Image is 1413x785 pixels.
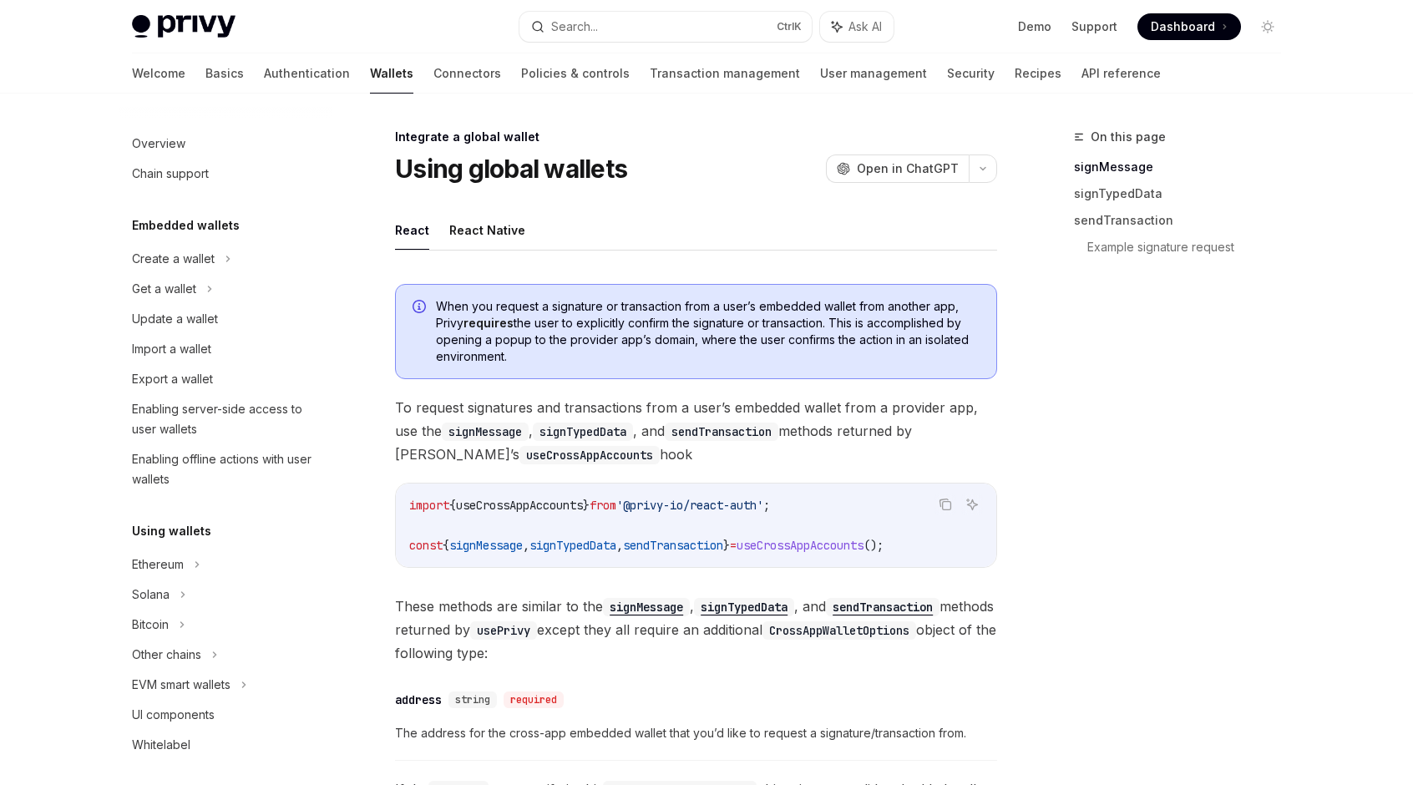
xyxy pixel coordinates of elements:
[1081,53,1161,94] a: API reference
[436,298,980,365] span: When you request a signature or transaction from a user’s embedded wallet from another app, Privy...
[456,498,583,513] span: useCrossAppAccounts
[519,446,660,464] code: useCrossAppAccounts
[463,316,514,330] strong: requires
[205,53,244,94] a: Basics
[119,444,332,494] a: Enabling offline actions with user wallets
[1071,18,1117,35] a: Support
[119,304,332,334] a: Update a wallet
[132,585,170,605] div: Solana
[826,154,969,183] button: Open in ChatGPT
[132,449,322,489] div: Enabling offline actions with user wallets
[723,538,730,553] span: }
[623,538,723,553] span: sendTransaction
[820,53,927,94] a: User management
[132,735,190,755] div: Whitelabel
[857,160,959,177] span: Open in ChatGPT
[665,423,778,441] code: sendTransaction
[947,53,995,94] a: Security
[119,159,332,189] a: Chain support
[132,705,215,725] div: UI components
[523,538,529,553] span: ,
[132,215,240,235] h5: Embedded wallets
[762,621,916,640] code: CrossAppWalletOptions
[449,210,525,250] button: React Native
[1091,127,1166,147] span: On this page
[603,598,690,615] a: signMessage
[590,498,616,513] span: from
[132,615,169,635] div: Bitcoin
[616,498,763,513] span: '@privy-io/react-auth'
[583,498,590,513] span: }
[521,53,630,94] a: Policies & controls
[533,423,633,441] code: signTypedData
[650,53,800,94] a: Transaction management
[132,134,185,154] div: Overview
[763,498,770,513] span: ;
[848,18,882,35] span: Ask AI
[1151,18,1215,35] span: Dashboard
[694,598,794,616] code: signTypedData
[455,693,490,706] span: string
[132,399,322,439] div: Enabling server-side access to user wallets
[1074,154,1294,180] a: signMessage
[132,249,215,269] div: Create a wallet
[132,645,201,665] div: Other chains
[395,154,627,184] h1: Using global wallets
[737,538,863,553] span: useCrossAppAccounts
[730,538,737,553] span: =
[395,691,442,708] div: address
[433,53,501,94] a: Connectors
[1087,234,1294,261] a: Example signature request
[132,555,184,575] div: Ethereum
[395,595,997,665] span: These methods are similar to the , , and methods returned by except they all require an additiona...
[132,15,235,38] img: light logo
[504,691,564,708] div: required
[826,598,939,616] code: sendTransaction
[395,210,429,250] button: React
[519,12,812,42] button: Search...CtrlK
[616,538,623,553] span: ,
[1074,207,1294,234] a: sendTransaction
[1015,53,1061,94] a: Recipes
[132,53,185,94] a: Welcome
[413,300,429,317] svg: Info
[961,494,983,515] button: Ask AI
[395,396,997,466] span: To request signatures and transactions from a user’s embedded wallet from a provider app, use the...
[449,538,523,553] span: signMessage
[443,538,449,553] span: {
[551,17,598,37] div: Search...
[1018,18,1051,35] a: Demo
[470,621,537,640] code: usePrivy
[395,129,997,145] div: Integrate a global wallet
[529,538,616,553] span: signTypedData
[119,334,332,364] a: Import a wallet
[1254,13,1281,40] button: Toggle dark mode
[132,339,211,359] div: Import a wallet
[694,598,794,615] a: signTypedData
[119,364,332,394] a: Export a wallet
[442,423,529,441] code: signMessage
[119,730,332,760] a: Whitelabel
[395,723,997,743] span: The address for the cross-app embedded wallet that you’d like to request a signature/transaction ...
[132,521,211,541] h5: Using wallets
[820,12,894,42] button: Ask AI
[409,538,443,553] span: const
[119,700,332,730] a: UI components
[934,494,956,515] button: Copy the contents from the code block
[777,20,802,33] span: Ctrl K
[132,279,196,299] div: Get a wallet
[826,598,939,615] a: sendTransaction
[370,53,413,94] a: Wallets
[264,53,350,94] a: Authentication
[1137,13,1241,40] a: Dashboard
[132,164,209,184] div: Chain support
[132,309,218,329] div: Update a wallet
[132,675,230,695] div: EVM smart wallets
[119,394,332,444] a: Enabling server-side access to user wallets
[1074,180,1294,207] a: signTypedData
[449,498,456,513] span: {
[603,598,690,616] code: signMessage
[132,369,213,389] div: Export a wallet
[863,538,884,553] span: ();
[119,129,332,159] a: Overview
